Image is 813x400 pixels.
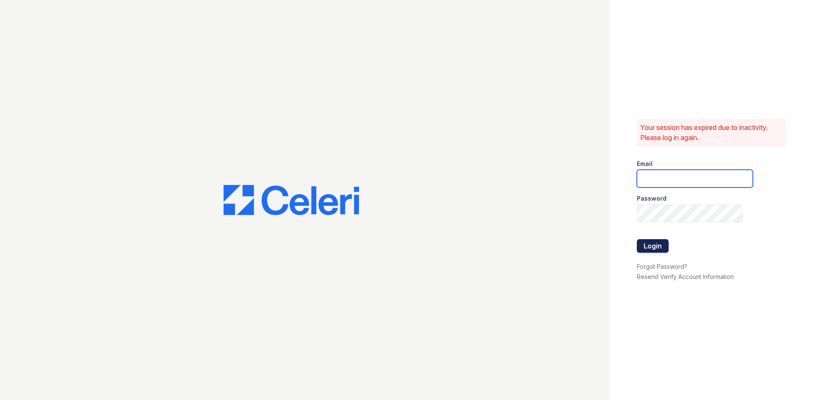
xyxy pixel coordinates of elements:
[637,160,653,168] label: Email
[637,194,666,203] label: Password
[224,185,359,215] img: CE_Logo_Blue-a8612792a0a2168367f1c8372b55b34899dd931a85d93a1a3d3e32e68fde9ad4.png
[637,273,734,280] a: Resend Verify Account Information
[640,122,783,143] p: Your session has expired due to inactivity. Please log in again.
[637,239,669,253] button: Login
[637,263,687,270] a: Forgot Password?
